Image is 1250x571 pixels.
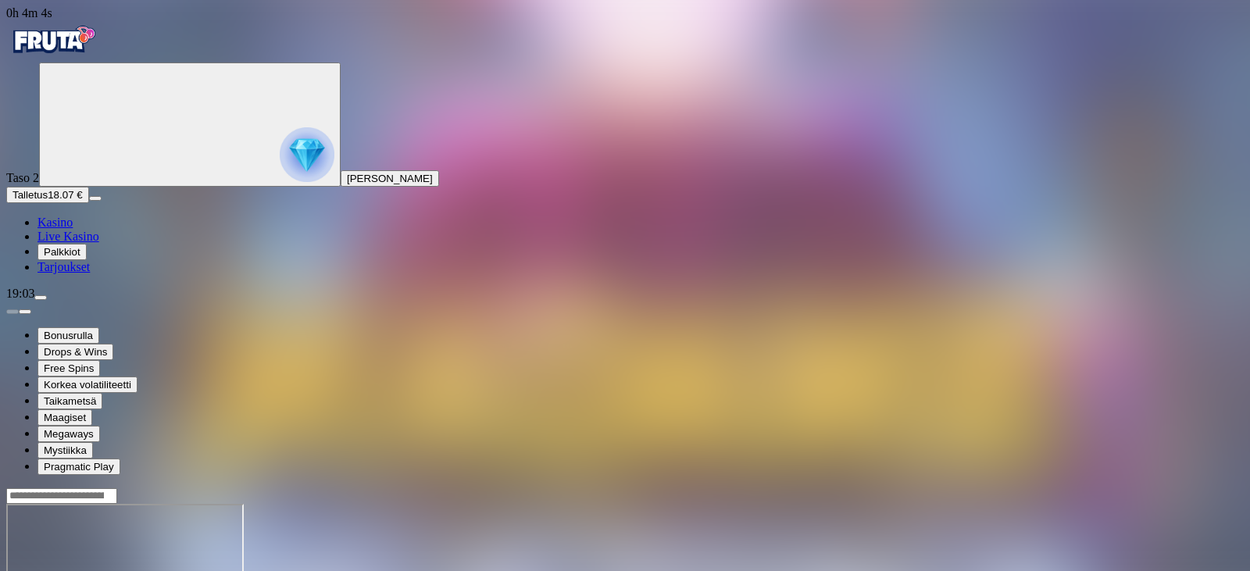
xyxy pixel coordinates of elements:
[37,260,90,273] a: gift-inverted iconTarjoukset
[44,379,131,391] span: Korkea volatiliteetti
[37,360,100,377] button: Free Spins
[37,216,73,229] span: Kasino
[37,442,93,459] button: Mystiikka
[44,362,94,374] span: Free Spins
[34,295,47,300] button: menu
[37,393,102,409] button: Taikametsä
[44,428,94,440] span: Megaways
[37,344,113,360] button: Drops & Wins
[37,426,100,442] button: Megaways
[6,171,39,184] span: Taso 2
[6,488,117,504] input: Search
[6,6,52,20] span: user session time
[6,309,19,314] button: prev slide
[44,330,93,341] span: Bonusrulla
[37,459,120,475] button: Pragmatic Play
[6,20,1244,274] nav: Primary
[37,244,87,260] button: reward iconPalkkiot
[19,309,31,314] button: next slide
[44,346,107,358] span: Drops & Wins
[44,395,96,407] span: Taikametsä
[6,48,100,62] a: Fruta
[6,187,89,203] button: Talletusplus icon18.07 €
[37,409,92,426] button: Maagiset
[37,377,137,393] button: Korkea volatiliteetti
[44,412,86,423] span: Maagiset
[37,260,90,273] span: Tarjoukset
[6,287,34,300] span: 19:03
[347,173,433,184] span: [PERSON_NAME]
[12,189,48,201] span: Talletus
[341,170,439,187] button: [PERSON_NAME]
[37,230,99,243] span: Live Kasino
[48,189,82,201] span: 18.07 €
[37,216,73,229] a: diamond iconKasino
[39,62,341,187] button: reward progress
[280,127,334,182] img: reward progress
[6,20,100,59] img: Fruta
[89,196,102,201] button: menu
[44,444,87,456] span: Mystiikka
[37,327,99,344] button: Bonusrulla
[44,246,80,258] span: Palkkiot
[37,230,99,243] a: poker-chip iconLive Kasino
[44,461,114,473] span: Pragmatic Play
